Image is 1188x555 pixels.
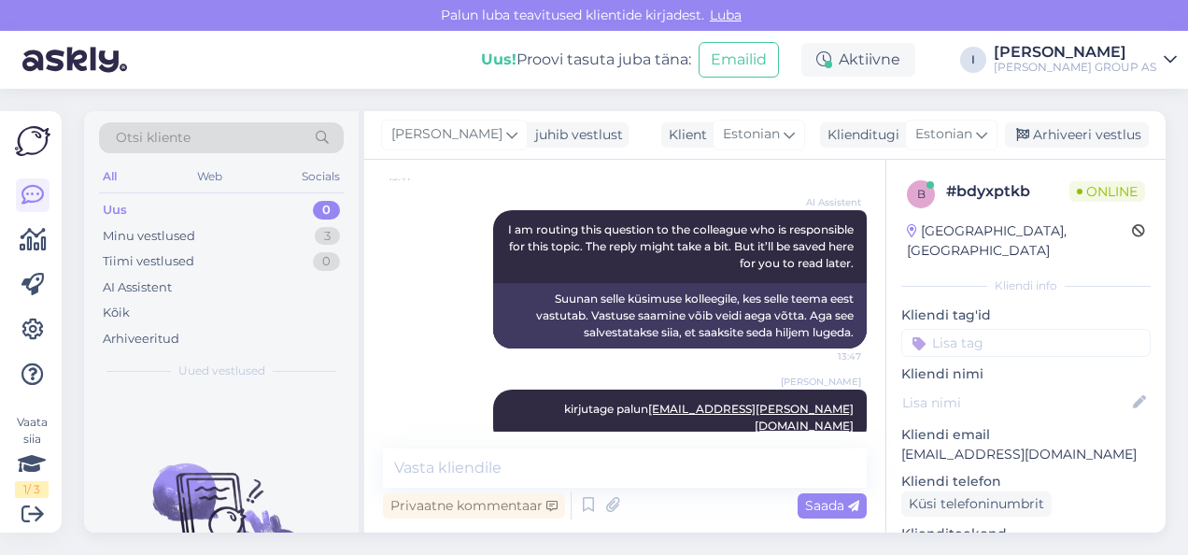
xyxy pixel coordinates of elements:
div: Web [193,164,226,189]
span: [PERSON_NAME] [781,375,861,389]
div: [PERSON_NAME] [994,45,1156,60]
span: Estonian [915,124,972,145]
span: Saada [805,497,859,514]
div: [GEOGRAPHIC_DATA], [GEOGRAPHIC_DATA] [907,221,1132,261]
div: Küsi telefoninumbrit [901,491,1052,517]
div: Klient [661,125,707,145]
div: Socials [298,164,344,189]
span: Uued vestlused [178,363,265,379]
div: Arhiveeri vestlus [1005,122,1149,148]
div: Minu vestlused [103,227,195,246]
div: 1 / 3 [15,481,49,498]
span: kirjutage palun [564,402,854,433]
div: Kliendi info [901,277,1151,294]
div: Vaata siia [15,414,49,498]
div: I [960,47,986,73]
span: 13:47 [791,349,861,363]
input: Lisa nimi [902,392,1129,413]
div: Kõik [103,304,130,322]
p: Kliendi nimi [901,364,1151,384]
p: [EMAIL_ADDRESS][DOMAIN_NAME] [901,445,1151,464]
b: Uus! [481,50,516,68]
div: Arhiveeritud [103,330,179,349]
div: 0 [313,252,340,271]
div: Uus [103,201,127,220]
a: [PERSON_NAME][PERSON_NAME] GROUP AS [994,45,1177,75]
div: [PERSON_NAME] GROUP AS [994,60,1156,75]
p: Kliendi tag'id [901,306,1151,325]
p: Kliendi email [901,425,1151,445]
div: All [99,164,120,189]
p: Kliendi telefon [901,472,1151,491]
a: [EMAIL_ADDRESS][PERSON_NAME][DOMAIN_NAME] [648,402,854,433]
img: Askly Logo [15,126,50,156]
button: Emailid [699,42,779,78]
div: Proovi tasuta juba täna: [481,49,691,71]
span: b [917,187,926,201]
span: [PERSON_NAME] [391,124,502,145]
div: Suunan selle küsimuse kolleegile, kes selle teema eest vastutab. Vastuse saamine võib veidi aega ... [493,283,867,349]
div: Klienditugi [820,125,899,145]
div: 0 [313,201,340,220]
div: Privaatne kommentaar [383,493,565,519]
span: Estonian [723,124,780,145]
input: Lisa tag [901,329,1151,357]
div: AI Assistent [103,278,172,297]
div: juhib vestlust [528,125,623,145]
span: Luba [704,7,747,23]
div: 3 [315,227,340,246]
div: Tiimi vestlused [103,252,194,271]
span: AI Assistent [791,195,861,209]
p: Klienditeekond [901,524,1151,544]
span: Online [1069,181,1145,202]
span: Otsi kliente [116,128,191,148]
div: # bdyxptkb [946,180,1069,203]
div: Aktiivne [801,43,915,77]
span: I am routing this question to the colleague who is responsible for this topic. The reply might ta... [508,222,856,270]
